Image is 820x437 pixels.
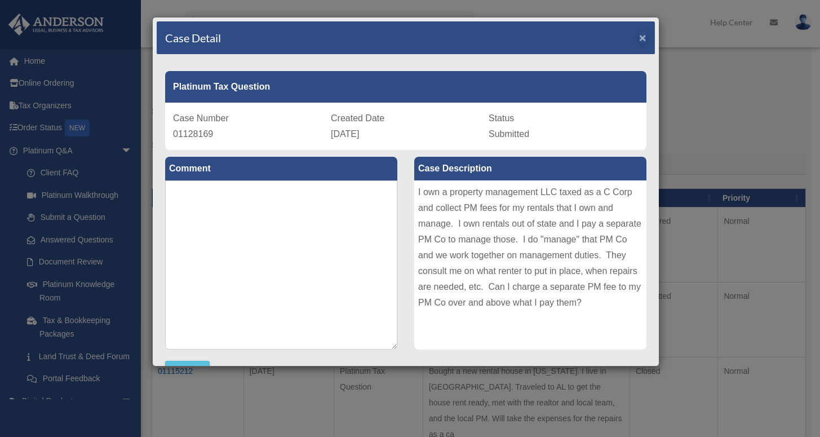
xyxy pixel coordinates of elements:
button: Close [639,32,646,43]
label: Case Description [414,157,646,180]
label: Comment [165,157,397,180]
span: Status [489,113,514,123]
span: [DATE] [331,129,359,139]
div: Platinum Tax Question [165,71,646,103]
button: Comment [165,361,210,378]
div: I own a property management LLC taxed as a C Corp and collect PM fees for my rentals that I own a... [414,180,646,350]
span: Created Date [331,113,384,123]
span: × [639,31,646,44]
span: Case Number [173,113,229,123]
span: 01128169 [173,129,213,139]
span: Submitted [489,129,529,139]
h4: Case Detail [165,30,221,46]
